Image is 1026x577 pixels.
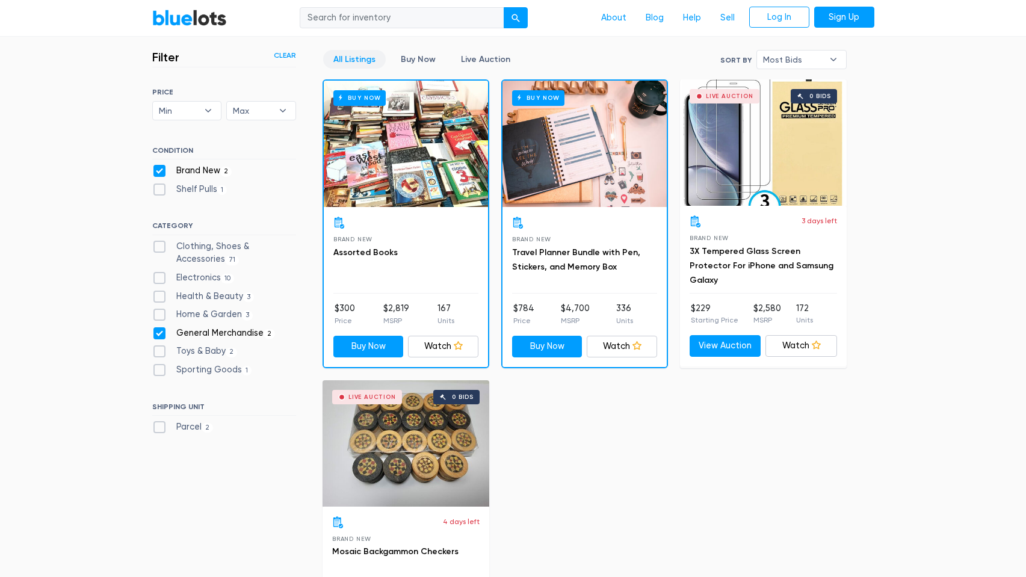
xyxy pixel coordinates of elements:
a: About [592,7,636,29]
span: 3 [242,310,253,320]
a: Blog [636,7,673,29]
a: Sell [711,7,744,29]
h6: PRICE [152,88,296,96]
p: 3 days left [802,215,837,226]
label: Brand New [152,164,232,177]
a: Watch [765,335,837,357]
h6: CONDITION [152,146,296,159]
span: 71 [225,256,240,265]
a: Travel Planner Bundle with Pen, Stickers, and Memory Box [512,247,640,272]
a: Buy Now [333,336,404,357]
a: Live Auction 0 bids [323,380,489,507]
label: General Merchandise [152,327,276,340]
a: Watch [408,336,478,357]
input: Search for inventory [300,7,504,29]
a: Live Auction [451,50,521,69]
li: 167 [437,302,454,326]
a: 3X Tempered Glass Screen Protector For iPhone and Samsung Galaxy [690,246,833,285]
span: 1 [242,366,252,375]
label: Health & Beauty [152,290,255,303]
a: Buy Now [324,81,488,207]
p: MSRP [383,315,409,326]
span: 2 [220,167,232,176]
a: All Listings [323,50,386,69]
li: $229 [691,302,738,326]
a: Live Auction 0 bids [680,79,847,206]
a: Buy Now [502,81,667,207]
a: View Auction [690,335,761,357]
h6: Buy Now [512,90,564,105]
a: Help [673,7,711,29]
a: Log In [749,7,809,28]
p: Units [437,315,454,326]
div: 0 bids [452,394,474,400]
li: $2,580 [753,302,781,326]
li: $300 [335,302,355,326]
a: Watch [587,336,657,357]
span: Brand New [333,236,372,242]
label: Home & Garden [152,308,253,321]
span: 2 [264,329,276,339]
h6: SHIPPING UNIT [152,403,296,416]
label: Shelf Pulls [152,183,227,196]
span: Brand New [512,236,551,242]
label: Electronics [152,271,235,285]
p: Units [616,315,633,326]
p: Price [513,315,534,326]
a: Buy Now [391,50,446,69]
li: 172 [796,302,813,326]
span: 1 [217,185,227,195]
span: 2 [202,423,214,433]
div: Live Auction [348,394,396,400]
div: Live Auction [706,93,753,99]
span: 2 [226,348,238,357]
p: MSRP [561,315,590,326]
p: 4 days left [443,516,480,527]
label: Parcel [152,421,214,434]
a: Buy Now [512,336,583,357]
span: 3 [243,292,255,302]
a: Assorted Books [333,247,398,258]
li: $4,700 [561,302,590,326]
a: BlueLots [152,9,227,26]
a: Clear [274,50,296,61]
b: ▾ [196,102,221,120]
a: Mosaic Backgammon Checkers [332,546,459,557]
span: Brand New [332,535,371,542]
b: ▾ [821,51,846,69]
p: Starting Price [691,315,738,326]
h6: Buy Now [333,90,386,105]
p: Price [335,315,355,326]
label: Sporting Goods [152,363,252,377]
p: MSRP [753,315,781,326]
b: ▾ [270,102,295,120]
li: 336 [616,302,633,326]
h3: Filter [152,50,179,64]
span: Min [159,102,199,120]
h6: CATEGORY [152,221,296,235]
li: $2,819 [383,302,409,326]
span: 10 [221,274,235,283]
label: Clothing, Shoes & Accessories [152,240,296,266]
li: $784 [513,302,534,326]
a: Sign Up [814,7,874,28]
span: Most Bids [763,51,823,69]
p: Units [796,315,813,326]
label: Sort By [720,55,752,66]
span: Brand New [690,235,729,241]
span: Max [233,102,273,120]
div: 0 bids [809,93,831,99]
label: Toys & Baby [152,345,238,358]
